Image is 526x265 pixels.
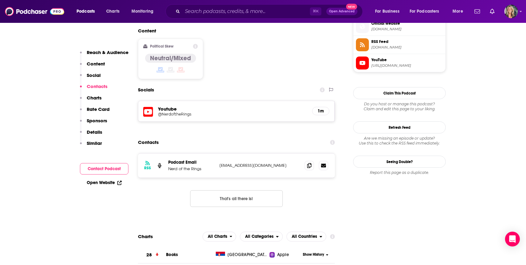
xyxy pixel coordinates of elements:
span: Charts [106,7,119,16]
span: Podcasts [77,7,95,16]
p: Similar [87,140,102,146]
h5: 1m [317,108,324,114]
p: Sponsors [87,118,107,124]
h2: Charts [138,233,153,239]
button: Charts [80,95,102,106]
div: Report this page as a duplicate. [353,170,446,175]
p: Details [87,129,102,135]
button: open menu [448,6,471,16]
a: Show notifications dropdown [487,6,497,17]
button: Sponsors [80,118,107,129]
button: Show profile menu [504,5,518,18]
p: [EMAIL_ADDRESS][DOMAIN_NAME] [219,163,300,168]
button: open menu [240,232,283,242]
button: Show History [301,252,331,257]
span: Open Advanced [329,10,355,13]
h2: Political Skew [150,44,173,48]
button: open menu [406,6,448,16]
button: Claim This Podcast [353,87,446,99]
span: https://www.youtube.com/@NerdoftheRings [371,63,443,68]
span: For Podcasters [410,7,439,16]
p: Podcast Email [168,160,215,165]
p: Rate Card [87,106,110,112]
p: Contacts [87,83,107,89]
a: YouTube[URL][DOMAIN_NAME] [356,57,443,69]
div: Open Intercom Messenger [505,232,520,246]
button: open menu [202,232,236,242]
p: Content [87,61,105,67]
p: Social [87,72,101,78]
button: Reach & Audience [80,49,128,61]
a: Apple [269,252,301,258]
span: Logged in as lisa.beech [504,5,518,18]
h2: Platforms [202,232,236,242]
span: Apple [277,252,289,258]
button: Details [80,129,102,141]
button: Open AdvancedNew [326,8,357,15]
h3: RSS [144,166,151,170]
button: Social [80,72,101,84]
span: All Countries [292,234,317,239]
h5: @NerdoftheRings [158,112,257,116]
a: Books [166,252,178,257]
h2: Socials [138,84,154,96]
span: RSS Feed [371,39,443,44]
img: User Profile [504,5,518,18]
h4: Neutral/Mixed [150,54,191,62]
p: Nerd of the Rings [168,166,215,171]
a: [GEOGRAPHIC_DATA] [213,252,270,258]
h3: 28 [146,251,152,259]
span: All Charts [208,234,227,239]
p: Reach & Audience [87,49,128,55]
span: Do you host or manage this podcast? [353,102,446,107]
button: open menu [286,232,326,242]
button: Contacts [80,83,107,95]
a: Show notifications dropdown [472,6,482,17]
button: Rate Card [80,106,110,118]
span: For Business [375,7,399,16]
input: Search podcasts, credits, & more... [182,6,310,16]
h2: Countries [286,232,326,242]
a: 28 [138,246,166,263]
a: Open Website [87,180,122,185]
a: Seeing Double? [353,156,446,168]
span: Serbia [228,252,268,258]
button: Refresh Feed [353,121,446,133]
a: Charts [102,6,123,16]
div: Are we missing an episode or update? Use this to check the RSS feed immediately. [353,136,446,146]
button: open menu [127,6,161,16]
img: Podchaser - Follow, Share and Rate Podcasts [5,6,64,17]
span: All Categories [245,234,273,239]
a: @NerdoftheRings [158,112,307,116]
span: Show History [303,252,324,257]
span: Official Website [371,21,443,26]
div: Claim and edit this page to your liking. [353,102,446,111]
p: Charts [87,95,102,101]
h2: Contacts [138,137,159,148]
button: Content [80,61,105,72]
button: Similar [80,140,102,152]
button: open menu [72,6,103,16]
h5: Youtube [158,106,307,112]
a: RSS Feed[DOMAIN_NAME] [356,38,443,51]
div: Search podcasts, credits, & more... [171,4,369,19]
span: YouTube [371,57,443,63]
h2: Categories [240,232,283,242]
button: open menu [371,6,407,16]
span: Monitoring [131,7,153,16]
span: ⌘ K [310,7,321,15]
button: Nothing here. [190,190,283,207]
button: Contact Podcast [80,163,128,175]
a: Official Website[DOMAIN_NAME] [356,20,443,33]
span: More [453,7,463,16]
span: New [346,4,357,10]
h2: Content [138,28,330,34]
span: nerdoftherings.podbean.com [371,27,443,32]
span: feed.podbean.com [371,45,443,50]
